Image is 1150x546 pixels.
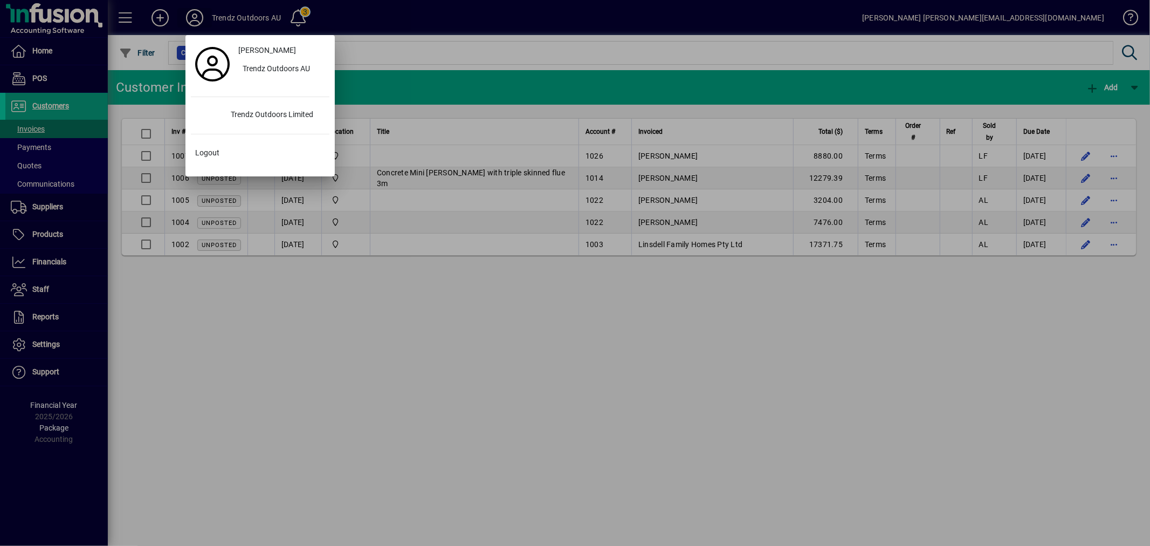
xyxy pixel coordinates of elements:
[234,60,329,79] button: Trendz Outdoors AU
[234,40,329,60] a: [PERSON_NAME]
[222,106,329,125] div: Trendz Outdoors Limited
[238,45,296,56] span: [PERSON_NAME]
[195,147,219,159] span: Logout
[191,54,234,74] a: Profile
[191,143,329,162] button: Logout
[191,106,329,125] button: Trendz Outdoors Limited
